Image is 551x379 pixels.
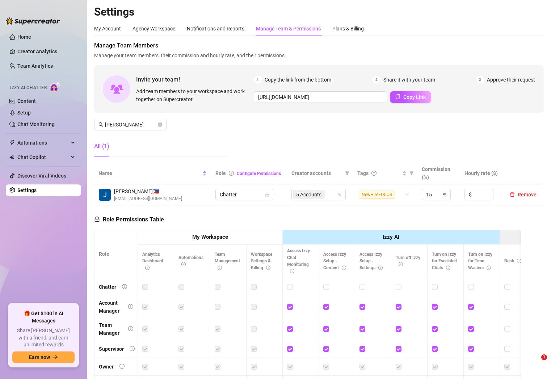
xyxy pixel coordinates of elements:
span: 1 [254,76,262,84]
div: Supervisor [99,345,124,353]
div: Account Manager [99,299,122,315]
span: info-circle [378,266,383,270]
span: filter [408,168,415,179]
span: [EMAIL_ADDRESS][DOMAIN_NAME] [114,195,182,202]
span: question-circle [371,171,377,176]
th: Commission (%) [417,162,460,184]
span: Tags [357,169,369,177]
input: Search members [105,121,156,129]
span: info-circle [229,171,234,176]
span: Bank [504,258,521,263]
a: Discover Viral Videos [17,173,66,179]
div: Team Manager [99,321,122,337]
span: Analytics Dashboard [142,252,163,271]
a: Creator Analytics [17,46,75,57]
span: Turn on Izzy for Time Wasters [468,252,492,271]
a: Home [17,34,31,40]
span: Turn on Izzy for Escalated Chats [432,252,457,271]
span: Copy Link [403,94,426,100]
span: Remove [518,192,537,197]
span: 1 [541,354,547,360]
th: Name [94,162,211,184]
a: Chat Monitoring [17,121,55,127]
span: [PERSON_NAME] 🇵🇭 [114,187,182,195]
span: Manage your team members, their commission and hourly rate, and their permissions. [94,51,544,59]
span: info-circle [119,364,125,369]
span: Access Izzy Setup - Content [323,252,346,271]
button: Copy Link [390,91,431,103]
img: Chat Copilot [9,155,14,160]
span: copy [395,94,400,99]
strong: Izzy AI [383,234,399,240]
span: Earn now [29,354,50,360]
span: team [337,192,342,197]
span: Automations [178,255,203,267]
span: Name [98,169,201,177]
div: My Account [94,25,121,33]
button: Remove [507,190,539,199]
span: Izzy AI Chatter [10,84,47,91]
div: Chatter [99,283,116,291]
div: Owner [99,363,114,371]
span: Copy the link from the bottom [265,76,331,84]
div: Plans & Billing [332,25,364,33]
h5: Role Permissions Table [94,215,164,224]
span: Workspace Settings & Billing [251,252,272,271]
span: delete [510,192,515,197]
strong: My Workspace [192,234,228,240]
span: Manage Team Members [94,41,544,50]
span: NewHireFOCUS [359,191,395,199]
span: Add team members to your workspace and work together on Supercreator. [136,87,251,103]
span: filter [345,171,349,175]
div: All (1) [94,142,109,151]
span: filter [344,168,351,179]
span: 5 Accounts [296,191,321,199]
span: info-circle [128,326,133,331]
a: Configure Permissions [237,171,281,176]
iframe: Intercom live chat [526,354,544,372]
img: John Jacob Caneja [99,189,111,201]
span: lock [265,192,269,197]
span: Access Izzy - Chat Monitoring [287,248,313,274]
span: info-circle [487,266,491,270]
span: Role [215,170,226,176]
a: Team Analytics [17,63,53,69]
a: Settings [17,187,37,193]
span: Access Izzy Setup - Settings [359,252,383,271]
span: 5 Accounts [293,190,325,199]
div: Agency Workspace [133,25,175,33]
span: 2 [373,76,380,84]
span: info-circle [517,259,521,263]
th: Role [94,230,138,278]
span: info-circle [145,266,150,270]
span: 3 [476,76,484,84]
span: lock [94,216,100,222]
span: info-circle [446,266,450,270]
span: info-circle [399,262,403,266]
span: thunderbolt [9,140,15,146]
span: Chatter [220,189,269,200]
span: info-circle [181,262,186,266]
span: info-circle [130,346,135,351]
span: Turn off Izzy [396,255,420,267]
span: Invite your team! [136,75,254,84]
a: Setup [17,110,31,116]
span: Share it with your team [383,76,435,84]
button: close-circle [158,122,162,127]
a: Content [17,98,36,104]
span: info-circle [266,266,270,270]
span: 🎁 Get $100 in AI Messages [12,310,75,324]
div: Manage Team & Permissions [256,25,321,33]
button: Earn nowarrow-right [12,351,75,363]
span: search [98,122,104,127]
span: Share [PERSON_NAME] with a friend, and earn unlimited rewards [12,327,75,349]
span: Team Management [215,252,240,271]
span: info-circle [128,304,133,309]
span: info-circle [290,269,294,273]
span: info-circle [342,266,346,270]
span: info-circle [122,284,127,289]
th: Hourly rate ($) [460,162,502,184]
span: Automations [17,137,69,149]
span: filter [409,171,414,175]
